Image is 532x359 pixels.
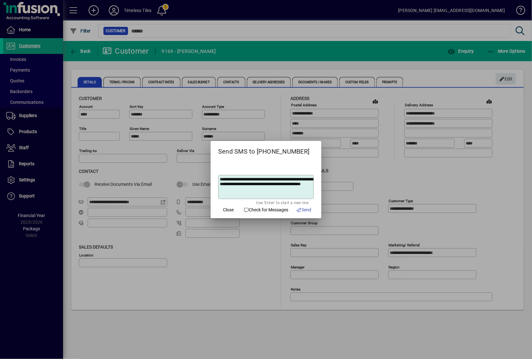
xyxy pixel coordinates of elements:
[241,204,291,216] button: Check for Messages
[256,199,309,206] mat-hint: Use 'Enter' to start a new line
[243,207,289,213] span: Check for Messages
[296,207,312,213] span: Send
[294,204,314,216] button: Send
[211,141,321,159] h2: Send SMS to [PHONE_NUMBER]
[223,207,234,213] span: Close
[218,204,238,216] button: Close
